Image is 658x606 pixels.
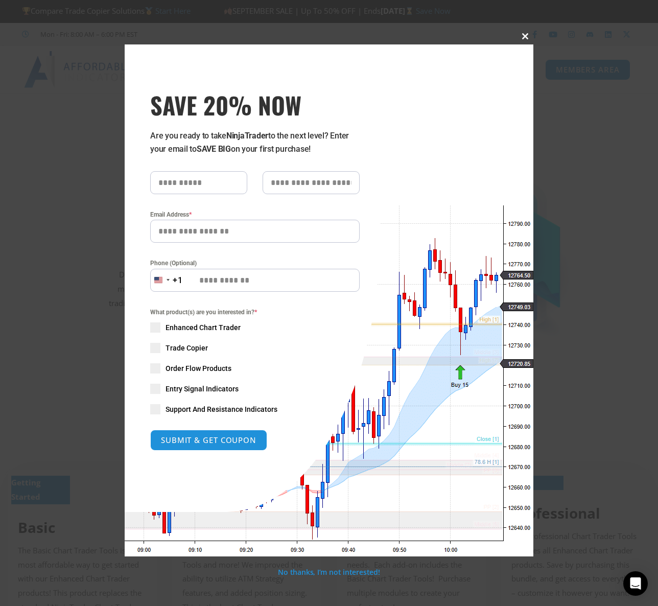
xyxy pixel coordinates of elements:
[150,404,360,414] label: Support And Resistance Indicators
[623,571,648,596] div: Open Intercom Messenger
[150,90,360,119] span: SAVE 20% NOW
[150,258,360,268] label: Phone (Optional)
[150,307,360,317] span: What product(s) are you interested in?
[166,363,231,374] span: Order Flow Products
[150,384,360,394] label: Entry Signal Indicators
[166,404,277,414] span: Support And Resistance Indicators
[226,131,268,141] strong: NinjaTrader
[166,343,208,353] span: Trade Copier
[150,209,360,220] label: Email Address
[166,384,239,394] span: Entry Signal Indicators
[150,343,360,353] label: Trade Copier
[150,269,183,292] button: Selected country
[150,430,267,451] button: SUBMIT & GET COUPON
[166,322,241,333] span: Enhanced Chart Trader
[173,274,183,287] div: +1
[150,129,360,156] p: Are you ready to take to the next level? Enter your email to on your first purchase!
[197,144,231,154] strong: SAVE BIG
[278,567,380,577] a: No thanks, I’m not interested!
[150,322,360,333] label: Enhanced Chart Trader
[150,363,360,374] label: Order Flow Products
